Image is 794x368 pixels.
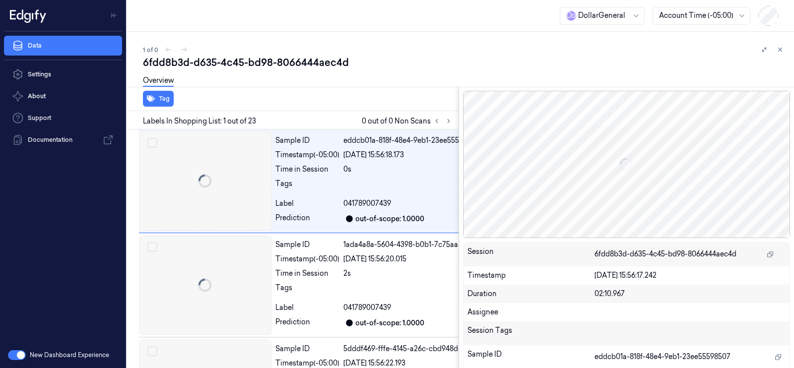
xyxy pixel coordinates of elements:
div: Tags [275,179,339,194]
button: Select row [147,138,157,148]
span: eddcb01a-818f-48e4-9eb1-23ee55598507 [595,352,730,362]
span: Labels In Shopping List: 1 out of 23 [143,116,256,126]
div: 6fdd8b3d-d635-4c45-bd98-8066444aec4d [143,56,786,69]
div: Prediction [275,213,339,225]
div: Timestamp (-05:00) [275,150,339,160]
div: Timestamp (-05:00) [275,254,339,264]
span: 1 of 0 [143,46,158,54]
button: Tag [143,91,174,107]
div: Sample ID [275,240,339,250]
span: 041789007439 [343,198,391,209]
a: Support [4,108,122,128]
button: Toggle Navigation [106,7,122,23]
div: Session Tags [467,325,595,341]
div: Timestamp [467,270,595,281]
div: Label [275,303,339,313]
div: Session [467,246,595,262]
div: [DATE] 15:56:17.242 [595,270,786,281]
span: 0 out of 0 Non Scans [362,115,455,127]
a: Data [4,36,122,56]
div: Duration [467,289,595,299]
div: 02:10.967 [595,289,786,299]
button: About [4,86,122,106]
div: Time in Session [275,164,339,175]
div: Sample ID [275,344,339,354]
div: out-of-scope: 1.0000 [355,318,424,328]
div: Prediction [275,317,339,329]
div: Sample ID [275,135,339,146]
div: Label [275,198,339,209]
button: Select row [147,346,157,356]
span: D o [566,11,576,21]
div: Assignee [467,307,786,317]
div: Sample ID [467,349,595,365]
span: 6fdd8b3d-d635-4c45-bd98-8066444aec4d [595,249,736,259]
div: Tags [275,283,339,299]
div: Time in Session [275,268,339,279]
div: out-of-scope: 1.0000 [355,214,424,224]
a: Overview [143,75,174,87]
button: Select row [147,242,157,252]
a: Settings [4,64,122,84]
span: 041789007439 [343,303,391,313]
a: Documentation [4,130,122,150]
